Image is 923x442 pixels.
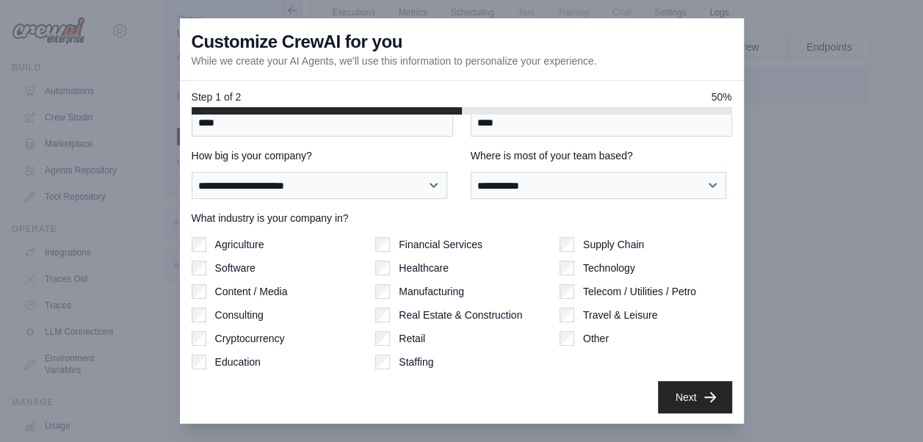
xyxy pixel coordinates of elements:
label: Other [583,331,609,346]
label: Travel & Leisure [583,308,657,322]
label: Staffing [399,355,433,369]
label: What industry is your company in? [192,211,732,225]
label: Supply Chain [583,237,644,252]
label: Technology [583,261,635,275]
span: Step 1 of 2 [192,90,242,104]
p: While we create your AI Agents, we'll use this information to personalize your experience. [192,54,597,68]
button: Next [658,381,732,413]
label: How big is your company? [192,148,453,163]
label: Content / Media [215,284,288,299]
label: Cryptocurrency [215,331,285,346]
label: Agriculture [215,237,264,252]
label: Real Estate & Construction [399,308,522,322]
label: Where is most of your team based? [471,148,732,163]
label: Telecom / Utilities / Petro [583,284,696,299]
label: Financial Services [399,237,482,252]
label: Education [215,355,261,369]
label: Software [215,261,256,275]
span: 50% [711,90,731,104]
h3: Customize CrewAI for you [192,30,402,54]
iframe: Chat Widget [850,372,923,442]
label: Manufacturing [399,284,464,299]
label: Consulting [215,308,264,322]
label: Retail [399,331,425,346]
label: Healthcare [399,261,449,275]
